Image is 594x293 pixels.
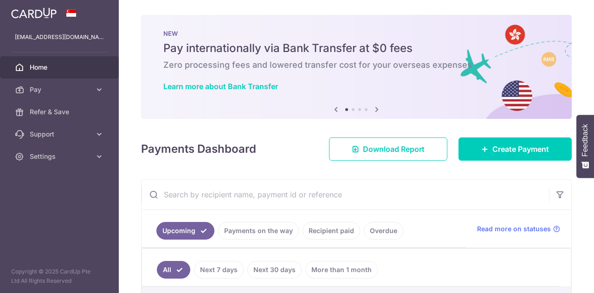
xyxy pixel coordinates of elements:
[247,261,302,279] a: Next 30 days
[30,130,91,139] span: Support
[163,30,549,37] p: NEW
[30,85,91,94] span: Pay
[576,115,594,178] button: Feedback - Show survey
[11,7,57,19] img: CardUp
[305,261,378,279] a: More than 1 month
[141,141,256,157] h4: Payments Dashboard
[163,41,549,56] h5: Pay internationally via Bank Transfer at $0 fees
[157,261,190,279] a: All
[581,124,589,156] span: Feedback
[141,15,572,119] img: Bank transfer banner
[364,222,403,240] a: Overdue
[163,59,549,71] h6: Zero processing fees and lowered transfer cost for your overseas expenses
[30,152,91,161] span: Settings
[492,143,549,155] span: Create Payment
[142,180,549,209] input: Search by recipient name, payment id or reference
[30,63,91,72] span: Home
[303,222,360,240] a: Recipient paid
[477,224,551,234] span: Read more on statuses
[194,261,244,279] a: Next 7 days
[363,143,425,155] span: Download Report
[163,82,278,91] a: Learn more about Bank Transfer
[329,137,447,161] a: Download Report
[458,137,572,161] a: Create Payment
[477,224,560,234] a: Read more on statuses
[156,222,214,240] a: Upcoming
[30,107,91,117] span: Refer & Save
[15,33,104,42] p: [EMAIL_ADDRESS][DOMAIN_NAME]
[218,222,299,240] a: Payments on the way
